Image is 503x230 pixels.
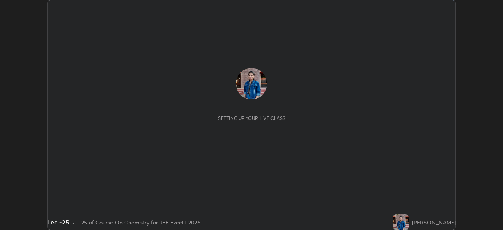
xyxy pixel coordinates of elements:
img: afbd5aa0a622416b8b8991d38887bb34.jpg [236,68,267,99]
div: Lec -25 [47,217,69,227]
div: Setting up your live class [218,115,285,121]
img: afbd5aa0a622416b8b8991d38887bb34.jpg [393,214,409,230]
div: L25 of Course On Chemistry for JEE Excel 1 2026 [78,218,200,226]
div: • [72,218,75,226]
div: [PERSON_NAME] [412,218,456,226]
